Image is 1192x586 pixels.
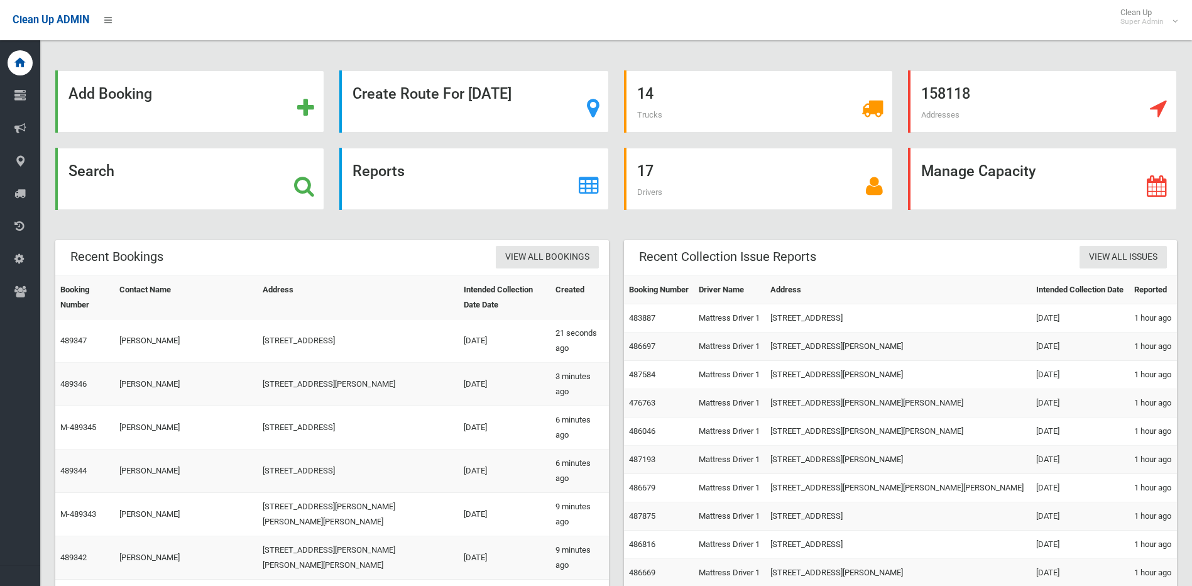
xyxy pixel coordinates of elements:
[353,85,511,102] strong: Create Route For [DATE]
[1031,276,1129,304] th: Intended Collection Date
[694,417,765,446] td: Mattress Driver 1
[1120,17,1164,26] small: Super Admin
[258,363,459,406] td: [STREET_ADDRESS][PERSON_NAME]
[637,85,653,102] strong: 14
[1031,446,1129,474] td: [DATE]
[765,417,1031,446] td: [STREET_ADDRESS][PERSON_NAME][PERSON_NAME]
[629,483,655,492] a: 486679
[459,536,550,580] td: [DATE]
[1129,474,1177,502] td: 1 hour ago
[1114,8,1176,26] span: Clean Up
[1129,502,1177,531] td: 1 hour ago
[60,423,96,432] a: M-489345
[55,276,114,319] th: Booking Number
[1129,389,1177,417] td: 1 hour ago
[1129,304,1177,333] td: 1 hour ago
[258,493,459,536] td: [STREET_ADDRESS][PERSON_NAME][PERSON_NAME][PERSON_NAME]
[1129,531,1177,559] td: 1 hour ago
[624,245,831,269] header: Recent Collection Issue Reports
[1129,276,1177,304] th: Reported
[459,363,550,406] td: [DATE]
[765,389,1031,417] td: [STREET_ADDRESS][PERSON_NAME][PERSON_NAME]
[1031,361,1129,389] td: [DATE]
[459,276,550,319] th: Intended Collection Date Date
[765,304,1031,333] td: [STREET_ADDRESS]
[55,70,324,133] a: Add Booking
[765,276,1031,304] th: Address
[637,162,653,180] strong: 17
[1129,446,1177,474] td: 1 hour ago
[353,162,405,180] strong: Reports
[339,148,608,210] a: Reports
[629,539,655,549] a: 486816
[60,509,96,519] a: M-489343
[637,187,662,197] span: Drivers
[921,85,970,102] strong: 158118
[694,389,765,417] td: Mattress Driver 1
[694,333,765,361] td: Mattress Driver 1
[114,319,257,363] td: [PERSON_NAME]
[459,493,550,536] td: [DATE]
[550,406,608,450] td: 6 minutes ago
[114,363,257,406] td: [PERSON_NAME]
[550,319,608,363] td: 21 seconds ago
[496,246,599,269] a: View All Bookings
[765,502,1031,531] td: [STREET_ADDRESS]
[258,276,459,319] th: Address
[1129,361,1177,389] td: 1 hour ago
[1129,333,1177,361] td: 1 hour ago
[68,85,152,102] strong: Add Booking
[765,333,1031,361] td: [STREET_ADDRESS][PERSON_NAME]
[550,363,608,406] td: 3 minutes ago
[1031,531,1129,559] td: [DATE]
[629,341,655,351] a: 486697
[114,493,257,536] td: [PERSON_NAME]
[258,450,459,493] td: [STREET_ADDRESS]
[114,276,257,319] th: Contact Name
[459,319,550,363] td: [DATE]
[629,568,655,577] a: 486669
[694,361,765,389] td: Mattress Driver 1
[68,162,114,180] strong: Search
[765,361,1031,389] td: [STREET_ADDRESS][PERSON_NAME]
[1031,389,1129,417] td: [DATE]
[459,450,550,493] td: [DATE]
[637,110,662,119] span: Trucks
[114,450,257,493] td: [PERSON_NAME]
[694,446,765,474] td: Mattress Driver 1
[765,474,1031,502] td: [STREET_ADDRESS][PERSON_NAME][PERSON_NAME][PERSON_NAME]
[258,406,459,450] td: [STREET_ADDRESS]
[1129,417,1177,446] td: 1 hour ago
[60,553,87,562] a: 489342
[114,536,257,580] td: [PERSON_NAME]
[459,406,550,450] td: [DATE]
[60,379,87,389] a: 489346
[629,398,655,407] a: 476763
[550,536,608,580] td: 9 minutes ago
[550,276,608,319] th: Created
[1031,502,1129,531] td: [DATE]
[908,148,1177,210] a: Manage Capacity
[694,502,765,531] td: Mattress Driver 1
[550,493,608,536] td: 9 minutes ago
[629,313,655,323] a: 483887
[13,14,89,26] span: Clean Up ADMIN
[339,70,608,133] a: Create Route For [DATE]
[1031,417,1129,446] td: [DATE]
[765,446,1031,474] td: [STREET_ADDRESS][PERSON_NAME]
[629,370,655,379] a: 487584
[624,70,893,133] a: 14 Trucks
[1080,246,1167,269] a: View All Issues
[629,511,655,521] a: 487875
[550,450,608,493] td: 6 minutes ago
[629,455,655,464] a: 487193
[921,162,1036,180] strong: Manage Capacity
[114,406,257,450] td: [PERSON_NAME]
[629,426,655,436] a: 486046
[624,148,893,210] a: 17 Drivers
[258,536,459,580] td: [STREET_ADDRESS][PERSON_NAME][PERSON_NAME][PERSON_NAME]
[60,336,87,345] a: 489347
[694,276,765,304] th: Driver Name
[694,304,765,333] td: Mattress Driver 1
[258,319,459,363] td: [STREET_ADDRESS]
